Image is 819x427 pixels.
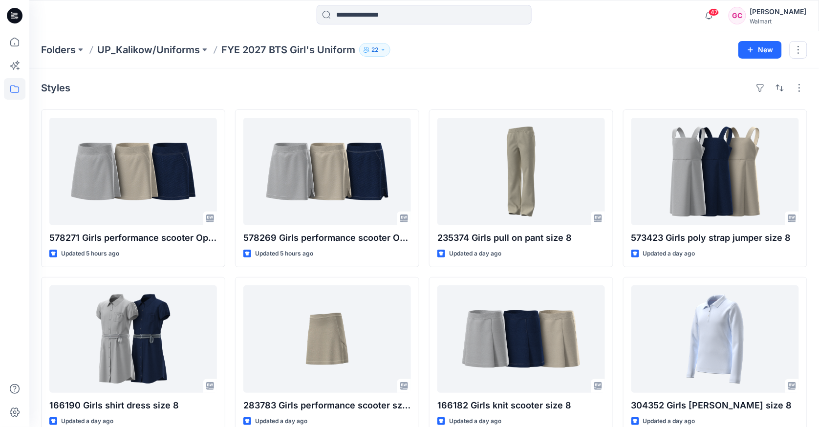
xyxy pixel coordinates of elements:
[243,399,411,412] p: 283783 Girls performance scooter sz 8 .com only
[631,399,799,412] p: 304352 Girls [PERSON_NAME] size 8
[221,43,355,57] p: FYE 2027 BTS Girl's Uniform
[437,118,605,225] a: 235374 Girls pull on pant size 8
[750,6,807,18] div: [PERSON_NAME]
[729,7,746,24] div: GC
[61,249,119,259] p: Updated 5 hours ago
[631,118,799,225] a: 573423 Girls poly strap jumper size 8
[437,285,605,393] a: 166182 Girls knit scooter size 8
[49,285,217,393] a: 166190 Girls shirt dress size 8
[243,285,411,393] a: 283783 Girls performance scooter sz 8 .com only
[243,231,411,245] p: 578269 Girls performance scooter Opt 1 sz 8
[449,416,501,427] p: Updated a day ago
[437,231,605,245] p: 235374 Girls pull on pant size 8
[631,231,799,245] p: 573423 Girls poly strap jumper size 8
[49,231,217,245] p: 578271 Girls performance scooter Opt 2 sz 8
[41,43,76,57] a: Folders
[359,43,390,57] button: 22
[49,399,217,412] p: 166190 Girls shirt dress size 8
[243,118,411,225] a: 578269 Girls performance scooter Opt 1 sz 8
[738,41,782,59] button: New
[371,44,378,55] p: 22
[97,43,200,57] a: UP_Kalikow/Uniforms
[709,8,719,16] span: 47
[750,18,807,25] div: Walmart
[631,285,799,393] a: 304352 Girls LS Polo size 8
[41,82,70,94] h4: Styles
[61,416,113,427] p: Updated a day ago
[643,416,695,427] p: Updated a day ago
[255,249,313,259] p: Updated 5 hours ago
[255,416,307,427] p: Updated a day ago
[643,249,695,259] p: Updated a day ago
[449,249,501,259] p: Updated a day ago
[437,399,605,412] p: 166182 Girls knit scooter size 8
[49,118,217,225] a: 578271 Girls performance scooter Opt 2 sz 8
